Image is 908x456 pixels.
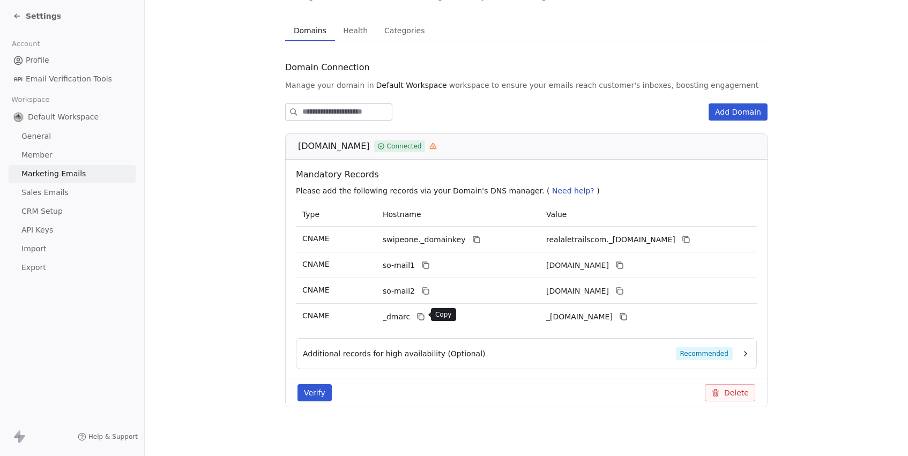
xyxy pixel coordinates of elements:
[26,11,61,21] span: Settings
[383,311,410,323] span: _dmarc
[9,165,136,183] a: Marketing Emails
[546,210,567,219] span: Value
[676,347,733,360] span: Recommended
[9,146,136,164] a: Member
[9,203,136,220] a: CRM Setup
[21,243,46,255] span: Import
[709,103,768,121] button: Add Domain
[9,240,136,258] a: Import
[298,140,370,153] span: [DOMAIN_NAME]
[552,186,594,195] span: Need help?
[21,149,53,161] span: Member
[7,36,44,52] span: Account
[78,432,138,441] a: Help & Support
[21,168,86,180] span: Marketing Emails
[546,311,613,323] span: _dmarc.swipeone.email
[302,260,330,268] span: CNAME
[21,131,51,142] span: General
[546,234,675,245] span: realaletrailscom._domainkey.swipeone.email
[21,262,46,273] span: Export
[285,61,370,74] span: Domain Connection
[383,210,421,219] span: Hostname
[546,260,609,271] span: realaletrailscom1.swipeone.email
[387,141,422,151] span: Connected
[9,70,136,88] a: Email Verification Tools
[13,11,61,21] a: Settings
[21,187,69,198] span: Sales Emails
[13,111,24,122] img: realaletrail-logo.png
[21,206,63,217] span: CRM Setup
[9,128,136,145] a: General
[285,80,374,91] span: Manage your domain in
[9,221,136,239] a: API Keys
[380,23,429,38] span: Categories
[296,168,761,181] span: Mandatory Records
[7,92,54,108] span: Workspace
[705,384,755,401] button: Delete
[28,111,99,122] span: Default Workspace
[297,384,332,401] button: Verify
[302,286,330,294] span: CNAME
[302,209,370,220] p: Type
[302,234,330,243] span: CNAME
[435,310,452,319] p: Copy
[599,80,758,91] span: customer's inboxes, boosting engagement
[21,225,53,236] span: API Keys
[302,311,330,320] span: CNAME
[449,80,597,91] span: workspace to ensure your emails reach
[383,234,466,245] span: swipeone._domainkey
[9,259,136,276] a: Export
[26,55,49,66] span: Profile
[26,73,112,85] span: Email Verification Tools
[9,51,136,69] a: Profile
[339,23,372,38] span: Health
[383,286,415,297] span: so-mail2
[383,260,415,271] span: so-mail1
[376,80,447,91] span: Default Workspace
[303,348,486,359] span: Additional records for high availability (Optional)
[9,184,136,201] a: Sales Emails
[546,286,609,297] span: realaletrailscom2.swipeone.email
[88,432,138,441] span: Help & Support
[296,185,761,196] p: Please add the following records via your Domain's DNS manager. ( )
[289,23,331,38] span: Domains
[303,347,750,360] button: Additional records for high availability (Optional)Recommended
